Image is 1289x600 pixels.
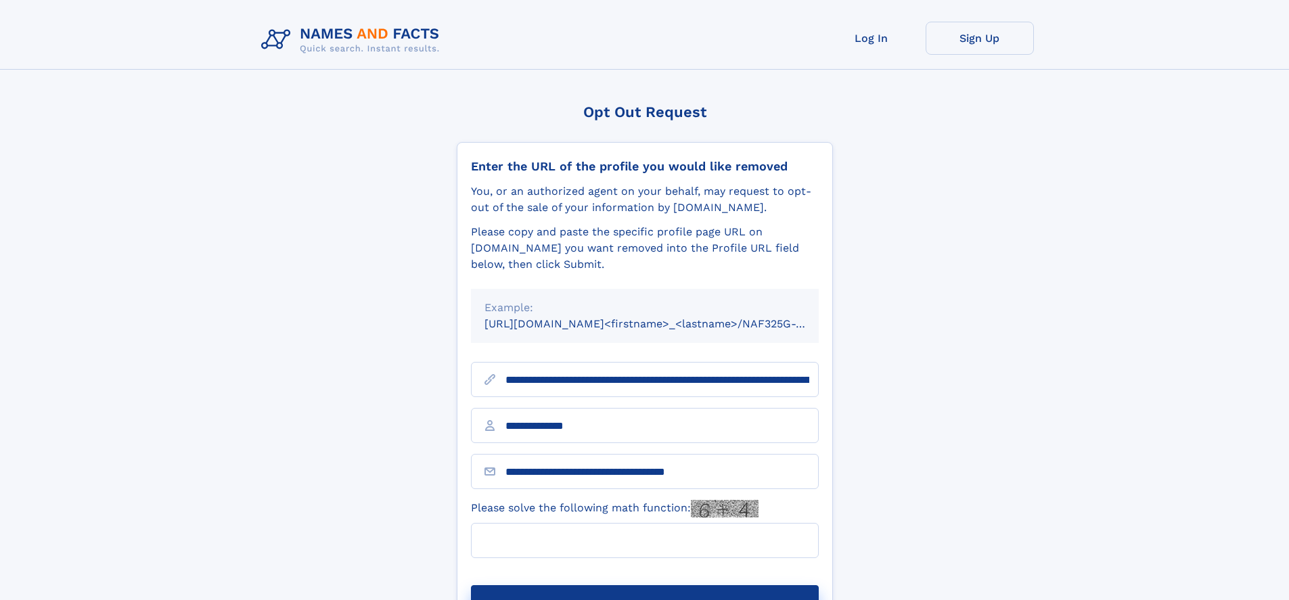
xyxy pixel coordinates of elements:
[471,159,819,174] div: Enter the URL of the profile you would like removed
[817,22,926,55] a: Log In
[484,317,844,330] small: [URL][DOMAIN_NAME]<firstname>_<lastname>/NAF325G-xxxxxxxx
[457,103,833,120] div: Opt Out Request
[471,500,759,517] label: Please solve the following math function:
[256,22,451,58] img: Logo Names and Facts
[484,300,805,316] div: Example:
[471,224,819,273] div: Please copy and paste the specific profile page URL on [DOMAIN_NAME] you want removed into the Pr...
[471,183,819,216] div: You, or an authorized agent on your behalf, may request to opt-out of the sale of your informatio...
[926,22,1034,55] a: Sign Up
